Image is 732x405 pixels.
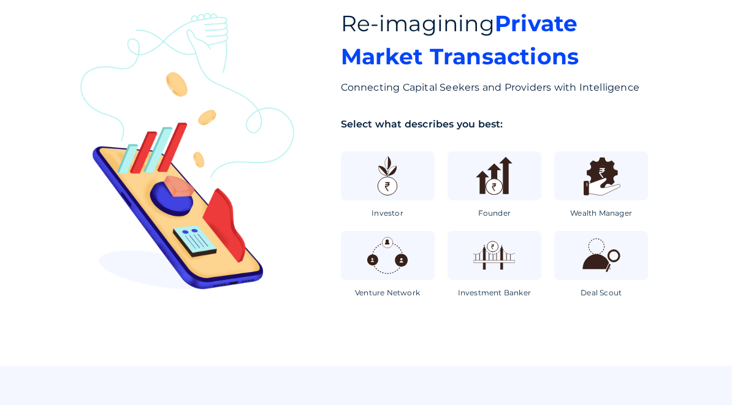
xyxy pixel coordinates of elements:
div: Founder [478,208,511,219]
img: icon [579,233,624,278]
img: icon [471,153,517,199]
div: Re-imagining [341,7,655,73]
img: icon [365,153,410,199]
img: icon [365,233,410,278]
img: header [77,13,298,289]
strong: Private Market Transactions [341,10,579,70]
div: Venture Network [355,287,420,298]
img: icon [579,153,624,199]
img: icon [471,233,517,278]
div: Wealth Manager [570,208,632,219]
div: Connecting Capital Seekers and Providers with Intelligence [341,80,655,95]
div: Select what describes you best: [341,117,655,132]
div: Investment Banker [458,287,531,298]
div: Deal Scout [581,287,622,298]
div: Investor [372,208,403,219]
